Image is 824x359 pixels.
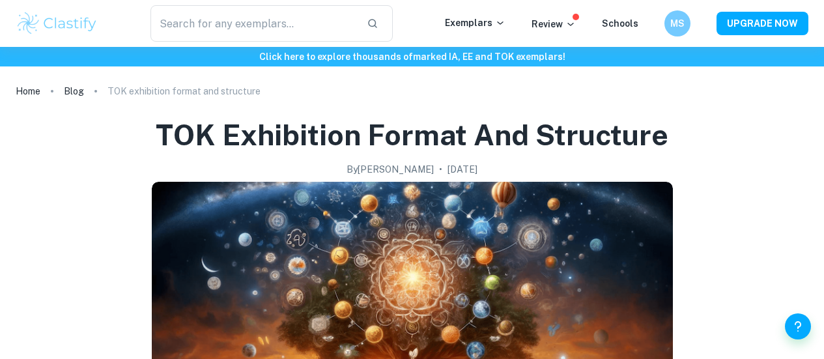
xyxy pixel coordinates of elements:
button: UPGRADE NOW [717,12,808,35]
button: Help and Feedback [785,313,811,339]
p: Exemplars [445,16,505,30]
a: Blog [64,82,84,100]
h6: Click here to explore thousands of marked IA, EE and TOK exemplars ! [3,50,821,64]
h2: By [PERSON_NAME] [347,162,434,177]
img: Clastify logo [16,10,98,36]
a: Home [16,82,40,100]
h2: [DATE] [448,162,477,177]
a: Schools [602,18,638,29]
p: Review [532,17,576,31]
p: TOK exhibition format and structure [107,84,261,98]
input: Search for any exemplars... [150,5,356,42]
h6: MS [670,16,685,31]
button: MS [664,10,690,36]
p: • [439,162,442,177]
h1: TOK exhibition format and structure [156,116,668,154]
